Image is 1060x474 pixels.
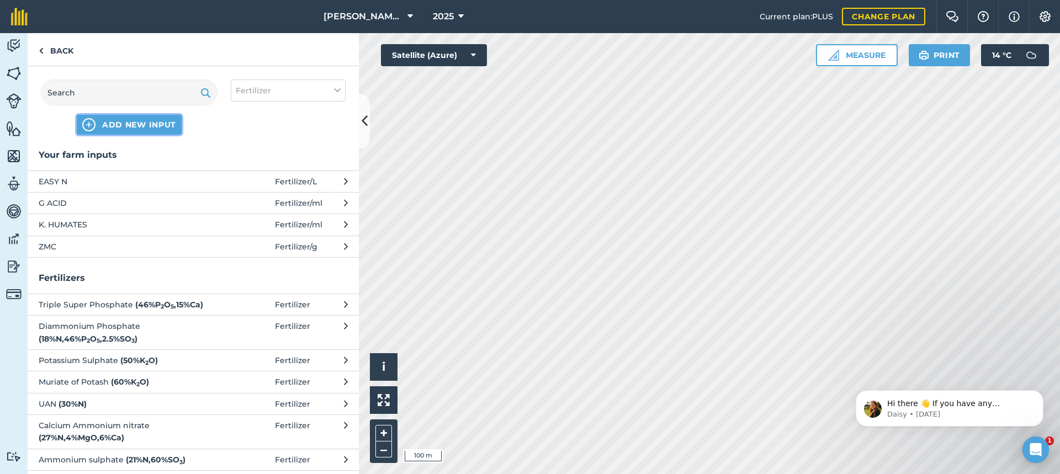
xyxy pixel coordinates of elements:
button: Measure [816,44,898,66]
div: Open Intercom Messenger [1022,436,1049,463]
strong: ( 30 % N ) [59,399,87,409]
a: Change plan [842,8,925,25]
button: Fertilizer [231,79,346,102]
img: svg+xml;base64,PD94bWwgdmVyc2lvbj0iMS4wIiBlbmNvZGluZz0idXRmLTgiPz4KPCEtLSBHZW5lcmF0b3I6IEFkb2JlIE... [6,286,22,302]
span: [PERSON_NAME] FARMS [324,10,403,23]
span: i [382,360,385,374]
span: Fertilizer / L [275,175,317,188]
img: svg+xml;base64,PHN2ZyB4bWxucz0iaHR0cDovL3d3dy53My5vcmcvMjAwMC9zdmciIHdpZHRoPSI1NiIgaGVpZ2h0PSI2MC... [6,148,22,164]
span: ZMC [39,241,219,253]
button: Diammonium Phosphate (18%N,46%P2O5,2.5%SO3)Fertilizer [28,315,359,349]
button: Muriate of Potash (60%K2O)Fertilizer [28,371,359,392]
img: Four arrows, one pointing top left, one top right, one bottom right and the last bottom left [378,394,390,406]
img: svg+xml;base64,PHN2ZyB4bWxucz0iaHR0cDovL3d3dy53My5vcmcvMjAwMC9zdmciIHdpZHRoPSIxOSIgaGVpZ2h0PSIyNC... [200,86,211,99]
sub: 5 [97,337,100,344]
span: Current plan : PLUS [760,10,833,23]
sub: 2 [87,337,90,344]
iframe: Intercom notifications message [839,367,1060,444]
sub: 5 [171,303,174,310]
button: Potassium Sulphate (50%K2O)Fertilizer [28,349,359,371]
span: 2025 [433,10,454,23]
strong: ( 50 % K O ) [120,355,158,365]
img: svg+xml;base64,PD94bWwgdmVyc2lvbj0iMS4wIiBlbmNvZGluZz0idXRmLTgiPz4KPCEtLSBHZW5lcmF0b3I6IEFkb2JlIE... [6,203,22,220]
span: Calcium Ammonium nitrate [39,419,219,444]
span: Potassium Sulphate [39,354,219,366]
span: K. HUMATES [39,219,219,231]
span: Fertilizer / ml [275,219,322,231]
input: Search [41,79,218,106]
img: Ruler icon [828,50,839,61]
button: + [375,425,392,441]
button: ADD NEW INPUT [77,115,182,135]
sub: 2 [136,381,140,388]
img: svg+xml;base64,PHN2ZyB4bWxucz0iaHR0cDovL3d3dy53My5vcmcvMjAwMC9zdmciIHdpZHRoPSI5IiBoZWlnaHQ9IjI0Ii... [39,44,44,57]
img: A question mark icon [977,11,990,22]
img: svg+xml;base64,PHN2ZyB4bWxucz0iaHR0cDovL3d3dy53My5vcmcvMjAwMC9zdmciIHdpZHRoPSIxNCIgaGVpZ2h0PSIyNC... [82,118,96,131]
span: Ammonium sulphate [39,454,219,466]
span: G ACID [39,197,219,209]
img: Two speech bubbles overlapping with the left bubble in the forefront [946,11,959,22]
span: 1 [1045,436,1054,445]
span: Triple Super Phosphate [39,299,219,311]
img: svg+xml;base64,PD94bWwgdmVyc2lvbj0iMS4wIiBlbmNvZGluZz0idXRmLTgiPz4KPCEtLSBHZW5lcmF0b3I6IEFkb2JlIE... [6,451,22,462]
button: EASY N Fertilizer/L [28,171,359,192]
button: Ammonium sulphate (21%N,60%SO3)Fertilizer [28,449,359,470]
img: svg+xml;base64,PD94bWwgdmVyc2lvbj0iMS4wIiBlbmNvZGluZz0idXRmLTgiPz4KPCEtLSBHZW5lcmF0b3I6IEFkb2JlIE... [6,231,22,247]
strong: ( 18 % N , 46 % P O , 2.5 % SO ) [39,334,137,344]
strong: ( 21 % N , 60 % SO ) [126,455,185,465]
img: svg+xml;base64,PD94bWwgdmVyc2lvbj0iMS4wIiBlbmNvZGluZz0idXRmLTgiPz4KPCEtLSBHZW5lcmF0b3I6IEFkb2JlIE... [6,258,22,275]
button: K. HUMATES Fertilizer/ml [28,214,359,235]
span: EASY N [39,175,219,188]
span: ADD NEW INPUT [102,119,176,130]
img: svg+xml;base64,PHN2ZyB4bWxucz0iaHR0cDovL3d3dy53My5vcmcvMjAwMC9zdmciIHdpZHRoPSIxNyIgaGVpZ2h0PSIxNy... [1009,10,1020,23]
h3: Your farm inputs [28,148,359,162]
span: 14 ° C [992,44,1011,66]
button: Calcium Ammonium nitrate (27%N,4%MgO,6%Ca)Fertilizer [28,414,359,449]
button: G ACID Fertilizer/ml [28,192,359,214]
img: svg+xml;base64,PD94bWwgdmVyc2lvbj0iMS4wIiBlbmNvZGluZz0idXRmLTgiPz4KPCEtLSBHZW5lcmF0b3I6IEFkb2JlIE... [6,175,22,192]
sub: 3 [179,459,183,466]
span: Fertilizer [236,84,271,97]
img: svg+xml;base64,PD94bWwgdmVyc2lvbj0iMS4wIiBlbmNvZGluZz0idXRmLTgiPz4KPCEtLSBHZW5lcmF0b3I6IEFkb2JlIE... [1020,44,1042,66]
span: Fertilizer / g [275,241,317,253]
img: A cog icon [1038,11,1052,22]
button: Triple Super Phosphate (46%P2O5,15%Ca)Fertilizer [28,294,359,315]
a: Back [28,33,84,66]
img: svg+xml;base64,PHN2ZyB4bWxucz0iaHR0cDovL3d3dy53My5vcmcvMjAwMC9zdmciIHdpZHRoPSIxOSIgaGVpZ2h0PSIyNC... [919,49,929,62]
span: UAN [39,398,219,410]
span: Fertilizer / ml [275,197,322,209]
button: Print [909,44,971,66]
sub: 2 [161,303,164,310]
button: UAN (30%N)Fertilizer [28,393,359,414]
img: svg+xml;base64,PD94bWwgdmVyc2lvbj0iMS4wIiBlbmNvZGluZz0idXRmLTgiPz4KPCEtLSBHZW5lcmF0b3I6IEFkb2JlIE... [6,38,22,54]
sub: 2 [145,359,149,366]
strong: ( 46 % P O , 15 % Ca ) [135,300,203,310]
button: ZMC Fertilizer/g [28,236,359,257]
button: 14 °C [981,44,1049,66]
button: Satellite (Azure) [381,44,487,66]
span: Muriate of Potash [39,376,219,388]
img: svg+xml;base64,PHN2ZyB4bWxucz0iaHR0cDovL3d3dy53My5vcmcvMjAwMC9zdmciIHdpZHRoPSI1NiIgaGVpZ2h0PSI2MC... [6,65,22,82]
img: svg+xml;base64,PD94bWwgdmVyc2lvbj0iMS4wIiBlbmNvZGluZz0idXRmLTgiPz4KPCEtLSBHZW5lcmF0b3I6IEFkb2JlIE... [6,93,22,109]
img: svg+xml;base64,PHN2ZyB4bWxucz0iaHR0cDovL3d3dy53My5vcmcvMjAwMC9zdmciIHdpZHRoPSI1NiIgaGVpZ2h0PSI2MC... [6,120,22,137]
img: fieldmargin Logo [11,8,28,25]
button: – [375,441,392,457]
strong: ( 27 % N , 4 % MgO , 6 % Ca ) [39,433,124,443]
strong: ( 60 % K O ) [111,377,149,387]
button: i [370,353,397,381]
h3: Fertilizers [28,271,359,285]
span: Diammonium Phosphate [39,320,219,345]
sub: 3 [131,337,135,344]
